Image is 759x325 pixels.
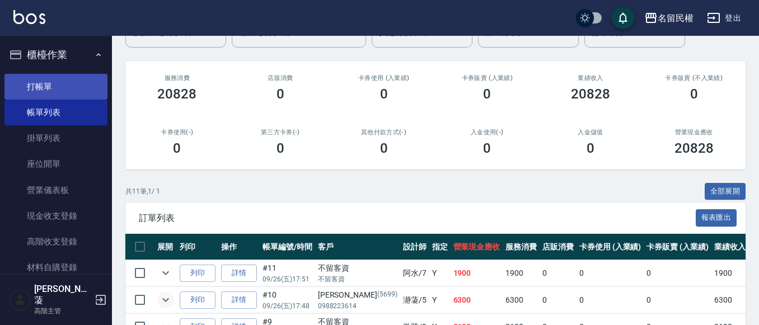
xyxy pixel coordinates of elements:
td: #10 [260,287,315,313]
th: 設計師 [400,234,429,260]
button: expand row [157,265,174,281]
h2: 業績收入 [552,74,629,82]
th: 營業現金應收 [451,234,503,260]
div: [PERSON_NAME] [318,289,397,301]
a: 現金收支登錄 [4,203,107,229]
button: 櫃檯作業 [4,40,107,69]
h2: 卡券使用 (入業績) [345,74,422,82]
a: 營業儀表板 [4,177,107,203]
button: 列印 [180,265,215,282]
h3: 20828 [157,86,196,102]
td: 1900 [711,260,748,286]
h2: 第三方卡券(-) [242,129,319,136]
th: 指定 [429,234,451,260]
h2: 卡券使用(-) [139,129,215,136]
a: 報表匯出 [696,212,737,223]
button: 報表匯出 [696,209,737,227]
a: 詳情 [221,265,257,282]
td: 0 [540,287,577,313]
td: 6300 [503,287,540,313]
a: 詳情 [221,291,257,309]
td: 瀞蓤 /5 [400,287,429,313]
a: 材料自購登錄 [4,255,107,280]
a: 高階收支登錄 [4,229,107,255]
h2: 卡券販賣 (入業績) [449,74,526,82]
th: 操作 [218,234,260,260]
button: expand row [157,291,174,308]
div: 名留民權 [658,11,694,25]
p: 高階主管 [34,306,91,316]
h3: 0 [380,86,388,102]
td: 1900 [503,260,540,286]
a: 座位開單 [4,151,107,177]
td: 1900 [451,260,503,286]
th: 列印 [177,234,218,260]
p: 共 11 筆, 1 / 1 [125,186,160,196]
td: 阿水 /7 [400,260,429,286]
h2: 營業現金應收 [655,129,732,136]
h2: 店販消費 [242,74,319,82]
h2: 卡券販賣 (不入業績) [655,74,732,82]
td: 0 [577,260,644,286]
h3: 0 [587,140,594,156]
h3: 0 [483,86,491,102]
th: 服務消費 [503,234,540,260]
button: 全部展開 [705,183,746,200]
th: 客戶 [315,234,400,260]
p: 0988223614 [318,301,397,311]
button: 登出 [702,8,746,29]
h5: [PERSON_NAME]蓤 [34,284,91,306]
th: 卡券販賣 (入業績) [644,234,711,260]
td: Y [429,287,451,313]
h3: 0 [277,140,284,156]
img: Logo [13,10,45,24]
h3: 0 [173,140,181,156]
th: 帳單編號/時間 [260,234,315,260]
td: 0 [644,287,711,313]
h2: 入金使用(-) [449,129,526,136]
th: 卡券使用 (入業績) [577,234,644,260]
th: 業績收入 [711,234,748,260]
h3: 0 [380,140,388,156]
p: 09/26 (五) 17:48 [263,301,312,311]
td: 6300 [711,287,748,313]
td: 0 [644,260,711,286]
button: 列印 [180,291,215,309]
button: save [612,7,634,29]
td: 6300 [451,287,503,313]
th: 展開 [154,234,177,260]
p: (5699) [377,289,397,301]
img: Person [9,289,31,311]
h3: 服務消費 [139,74,215,82]
a: 帳單列表 [4,100,107,125]
h3: 20828 [674,140,714,156]
a: 打帳單 [4,74,107,100]
button: 名留民權 [640,7,698,30]
th: 店販消費 [540,234,577,260]
td: Y [429,260,451,286]
p: 不留客資 [318,274,397,284]
h2: 其他付款方式(-) [345,129,422,136]
td: 0 [540,260,577,286]
div: 不留客資 [318,262,397,274]
h3: 0 [690,86,698,102]
p: 09/26 (五) 17:51 [263,274,312,284]
a: 掛單列表 [4,125,107,151]
td: 0 [577,287,644,313]
h3: 0 [277,86,284,102]
h2: 入金儲值 [552,129,629,136]
span: 訂單列表 [139,213,696,224]
h3: 20828 [571,86,610,102]
td: #11 [260,260,315,286]
h3: 0 [483,140,491,156]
